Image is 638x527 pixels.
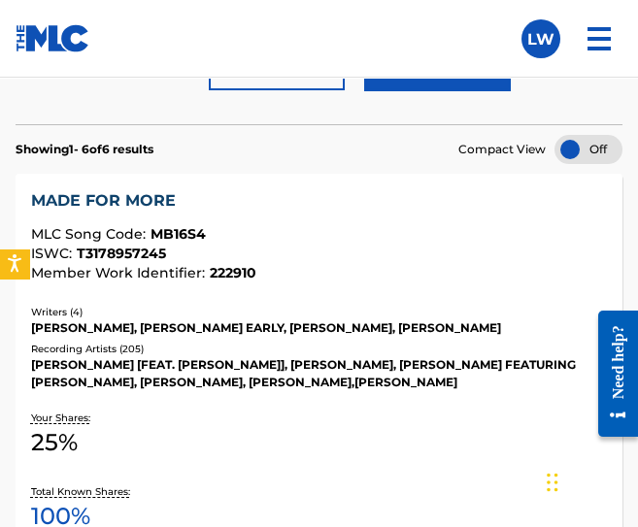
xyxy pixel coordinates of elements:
[541,434,638,527] iframe: Chat Widget
[16,141,153,158] p: Showing 1 - 6 of 6 results
[458,141,546,158] span: Compact View
[31,245,77,262] span: ISWC :
[31,319,608,337] div: [PERSON_NAME], [PERSON_NAME] EARLY, [PERSON_NAME], [PERSON_NAME]
[521,19,560,58] div: User Menu
[31,411,95,425] p: Your Shares:
[31,342,608,356] div: Recording Artists ( 205 )
[31,305,608,319] div: Writers ( 4 )
[31,356,608,391] div: [PERSON_NAME] [FEAT. [PERSON_NAME]], [PERSON_NAME], [PERSON_NAME] FEATURING [PERSON_NAME], [PERSO...
[151,225,206,243] span: MB16S4
[584,296,638,452] iframe: Resource Center
[77,245,166,262] span: T3178957245
[31,484,135,499] p: Total Known Shares:
[31,425,78,460] span: 25 %
[31,225,151,243] span: MLC Song Code :
[31,189,608,213] div: MADE FOR MORE
[31,264,210,281] span: Member Work Identifier :
[576,16,622,62] img: menu
[16,24,90,52] img: MLC Logo
[210,264,256,281] span: 222910
[547,453,558,511] div: Drag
